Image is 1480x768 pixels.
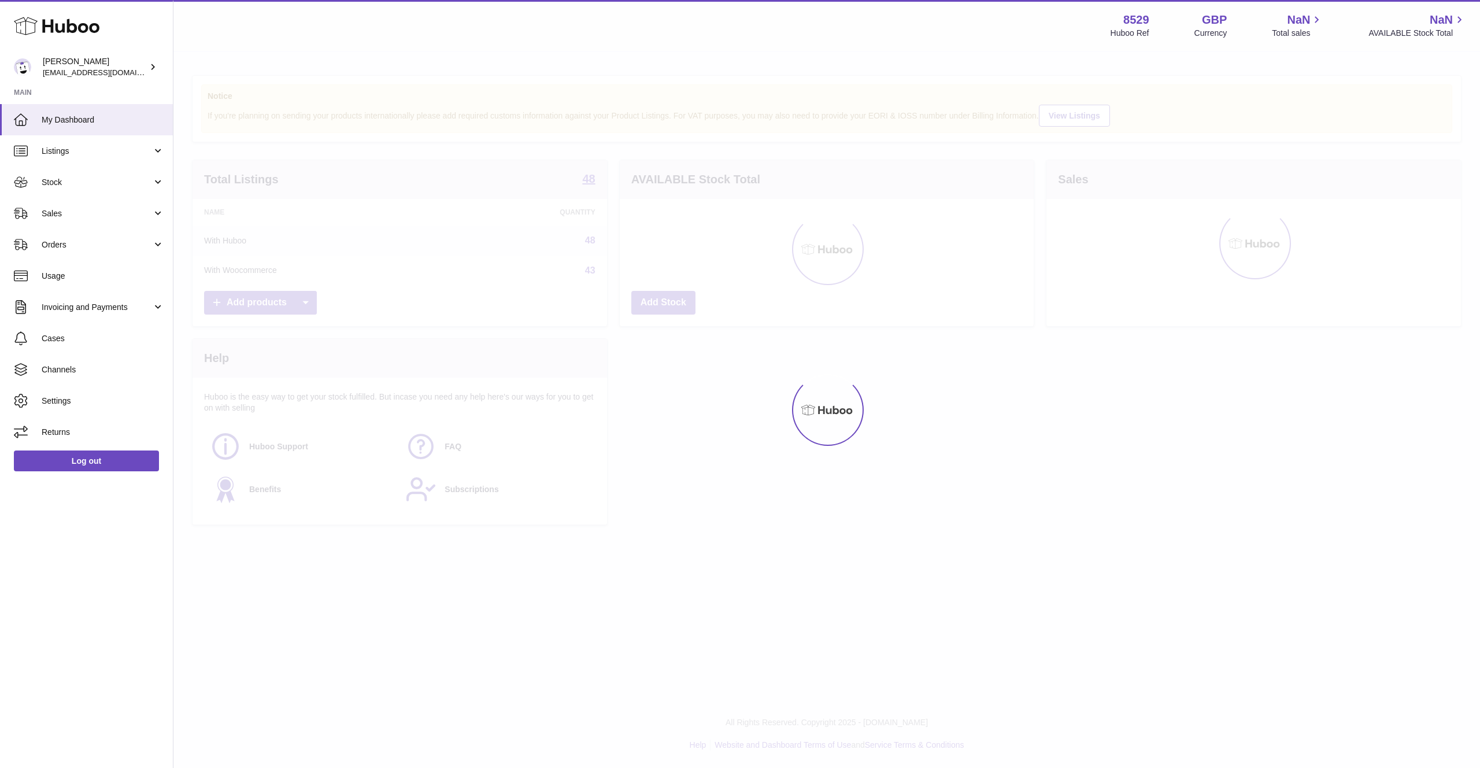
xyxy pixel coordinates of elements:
a: NaN Total sales [1272,12,1323,39]
a: Log out [14,451,159,471]
span: My Dashboard [42,115,164,125]
span: Total sales [1272,28,1323,39]
span: NaN [1287,12,1310,28]
span: Settings [42,396,164,407]
strong: 8529 [1123,12,1149,28]
a: NaN AVAILABLE Stock Total [1368,12,1466,39]
span: Orders [42,239,152,250]
span: Invoicing and Payments [42,302,152,313]
div: Huboo Ref [1111,28,1149,39]
span: NaN [1430,12,1453,28]
span: [EMAIL_ADDRESS][DOMAIN_NAME] [43,68,170,77]
span: AVAILABLE Stock Total [1368,28,1466,39]
span: Usage [42,271,164,282]
div: Currency [1194,28,1227,39]
span: Stock [42,177,152,188]
span: Listings [42,146,152,157]
div: [PERSON_NAME] [43,56,147,78]
img: admin@redgrass.ch [14,58,31,76]
span: Sales [42,208,152,219]
strong: GBP [1202,12,1227,28]
span: Channels [42,364,164,375]
span: Returns [42,427,164,438]
span: Cases [42,333,164,344]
